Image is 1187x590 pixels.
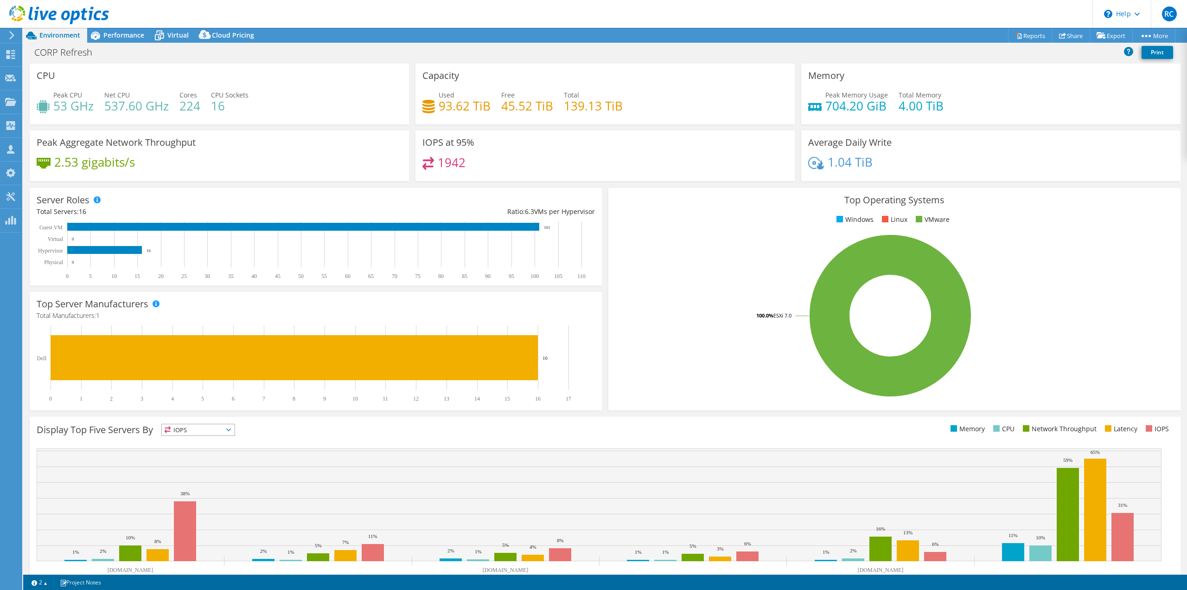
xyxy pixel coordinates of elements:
a: Project Notes [53,577,108,588]
text: 55 [321,273,327,279]
span: IOPS [162,424,235,435]
li: Linux [880,214,907,225]
text: 100 [530,273,539,279]
text: 38% [180,491,190,496]
text: [DOMAIN_NAME] [858,567,904,573]
text: 9 [323,395,326,402]
span: RC [1162,6,1177,21]
text: Physical [44,259,63,266]
span: Peak Memory Usage [825,91,888,99]
text: 1% [662,549,669,555]
text: 5 [201,395,204,402]
span: 16 [79,207,86,216]
a: Print [1142,46,1173,59]
a: Reports [1008,28,1053,43]
text: 2% [100,548,107,554]
tspan: ESXi 7.0 [773,312,791,319]
text: 5% [689,543,696,549]
text: 8 [293,395,295,402]
text: 12 [413,395,419,402]
text: 10% [126,535,135,540]
text: 0 [49,395,52,402]
text: 3% [717,546,724,551]
text: 30 [204,273,210,279]
li: Windows [834,214,874,225]
text: 14 [474,395,480,402]
h3: Average Daily Write [808,137,892,148]
h4: 1942 [438,157,466,168]
text: 65% [1091,449,1100,455]
text: 16% [876,526,885,532]
text: 70 [392,273,397,279]
text: 75 [415,273,421,279]
span: 1 [96,311,100,320]
span: Cloud Pricing [212,31,254,39]
text: Hypervisor [38,247,63,254]
text: 20 [158,273,164,279]
text: 2 [110,395,113,402]
text: 7% [342,539,349,545]
text: 1 [80,395,83,402]
text: 10 [352,395,358,402]
h3: CPU [37,71,55,81]
text: 17 [566,395,571,402]
text: 5% [315,543,322,548]
text: 0 [72,237,74,241]
text: 4 [171,395,174,402]
li: CPU [991,424,1015,434]
text: 1% [823,549,830,555]
h3: Top Operating Systems [615,195,1174,205]
span: CPU Sockets [211,91,249,99]
span: Peak CPU [53,91,82,99]
text: 1% [635,549,642,555]
a: More [1132,28,1175,43]
text: 2% [260,548,267,554]
text: 0 [72,260,74,265]
text: 10 [111,273,117,279]
text: 1% [475,549,482,554]
text: 1% [287,549,294,555]
h4: 139.13 TiB [564,101,623,111]
text: 40 [251,273,257,279]
h3: Top Server Manufacturers [37,299,148,309]
span: Used [439,91,454,99]
text: 0 [66,273,69,279]
text: [DOMAIN_NAME] [108,567,153,573]
text: 15 [134,273,140,279]
text: 65 [368,273,374,279]
text: 25 [181,273,187,279]
li: Network Throughput [1021,424,1097,434]
text: 4% [530,544,536,550]
text: 6 [232,395,235,402]
text: 11 [383,395,388,402]
span: Total [564,91,579,99]
h4: 2.53 gigabits/s [54,157,135,167]
text: 45 [275,273,281,279]
text: 11% [1008,532,1018,538]
h1: CORP Refresh [30,47,107,58]
h4: 45.52 TiB [501,101,553,111]
text: 60 [345,273,351,279]
div: Ratio: VMs per Hypervisor [316,207,595,217]
a: 2 [25,577,54,588]
text: 105 [554,273,562,279]
h3: IOPS at 95% [422,137,474,148]
tspan: 100.0% [756,312,773,319]
text: 85 [462,273,467,279]
h3: Memory [808,71,844,81]
text: 95 [509,273,514,279]
text: 5 [89,273,92,279]
div: Total Servers: [37,207,316,217]
text: 6% [932,541,939,547]
li: VMware [913,214,950,225]
text: 13% [903,530,913,535]
text: 90 [485,273,491,279]
h3: Capacity [422,71,459,81]
h4: 224 [179,101,200,111]
text: 10% [1036,535,1045,540]
h3: Peak Aggregate Network Throughput [37,137,196,148]
text: 15 [504,395,510,402]
text: 35 [228,273,234,279]
h4: 537.60 GHz [104,101,169,111]
text: Virtual [48,236,64,242]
